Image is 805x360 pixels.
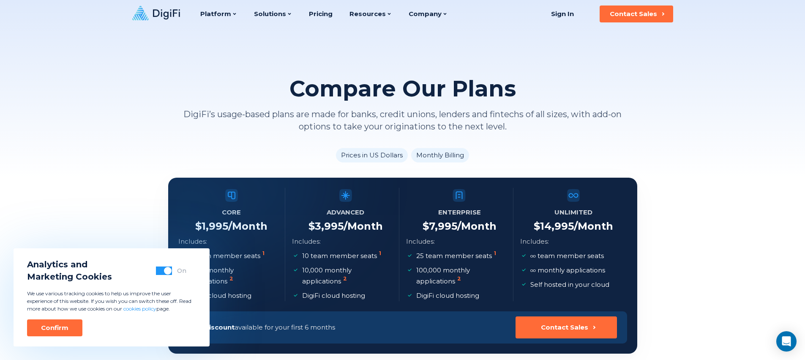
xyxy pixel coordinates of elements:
p: DigiFi cloud hosting [188,290,251,301]
span: 50% discount [188,323,235,331]
p: available for your first 6 months [188,322,335,333]
div: On [177,267,186,275]
p: DigiFi’s usage-based plans are made for banks, credit unions, lenders and fintechs of all sizes, ... [168,108,637,133]
h2: Compare Our Plans [289,76,516,102]
li: Monthly Billing [411,148,469,162]
h5: Enterprise [438,206,481,218]
p: DigiFi cloud hosting [302,290,365,301]
button: Contact Sales [600,5,673,22]
p: We use various tracking cookies to help us improve the user experience of this website. If you wi... [27,290,196,313]
span: /Month [344,220,383,232]
h5: Advanced [327,206,364,218]
h4: $ 14,995 [534,220,613,233]
span: Marketing Cookies [27,271,112,283]
p: 100,000 monthly applications [416,265,505,287]
p: 10,000 monthly applications [302,265,390,287]
p: Self hosted in your cloud [530,279,609,290]
span: Analytics and [27,258,112,271]
a: cookies policy [123,305,156,312]
div: Confirm [41,324,68,332]
a: Sign In [541,5,584,22]
sup: 1 [262,250,265,256]
h4: $ 3,995 [308,220,383,233]
sup: 2 [229,275,233,282]
h5: Unlimited [554,206,592,218]
p: DigiFi cloud hosting [416,290,479,301]
sup: 1 [494,250,496,256]
div: Contact Sales [610,10,657,18]
h4: $ 7,995 [423,220,497,233]
p: monthly applications [530,265,605,276]
button: Confirm [27,319,82,336]
sup: 1 [379,250,381,256]
p: Includes: [406,236,435,247]
div: Open Intercom Messenger [776,331,797,352]
span: /Month [457,220,497,232]
p: 10 team member seats [302,250,383,261]
sup: 2 [343,275,347,282]
sup: 2 [457,275,461,282]
span: /Month [574,220,613,232]
p: team member seats [530,250,604,261]
button: Contact Sales [516,316,617,338]
div: Contact Sales [541,323,588,332]
p: Includes: [520,236,549,247]
li: Prices in US Dollars [336,148,408,162]
p: 25 team member seats [416,250,498,261]
p: 1,000 monthly applications [188,265,277,287]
